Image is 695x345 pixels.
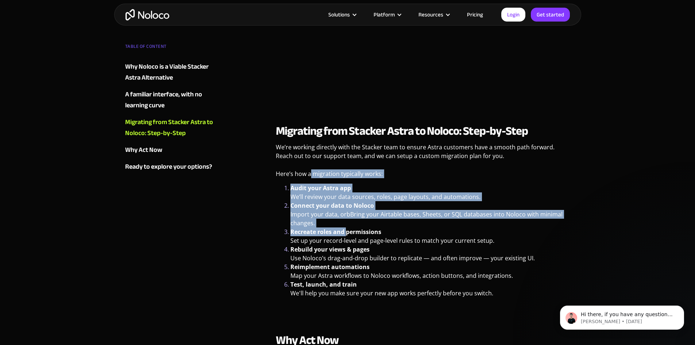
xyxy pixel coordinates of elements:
[319,10,364,19] div: Solutions
[290,263,370,271] strong: Reimplement automations
[290,201,570,227] li: Import your data, orbBring your Airtable bases, Sheets, or SQL databases into Noloco with minimal...
[531,8,570,22] a: Get started
[290,202,374,210] strong: Connect your data to Noloco
[125,89,213,111] a: A familiar interface, with no learning curve
[276,92,570,106] p: ‍
[125,161,212,172] div: Ready to explore your options?
[125,61,213,83] a: Why Noloco is a Viable Stacker Astra Alternative
[364,10,409,19] div: Platform
[125,41,213,55] div: TABLE OF CONTENT
[501,8,525,22] a: Login
[125,161,213,172] a: Ready to explore your options?
[290,184,570,201] li: We’ll review your data sources, roles, page layouts, and automations.
[125,145,213,156] a: Why Act Now
[549,290,695,341] iframe: Intercom notifications message
[126,9,169,20] a: home
[290,280,570,298] li: We'll help you make sure your new app works perfectly before you switch.
[290,262,570,280] li: Map your Astra workflows to Noloco workflows, action buttons, and integrations.
[276,169,570,184] p: Here’s how a migration typically works:
[290,245,570,262] li: Use Noloco’s drag-and-drop builder to replicate — and often improve — your existing UI.
[290,228,381,236] strong: Recreate roles and permissions
[374,10,395,19] div: Platform
[290,184,351,192] strong: Audit your Astra app
[290,245,370,253] strong: Rebuild your views & pages
[409,10,458,19] div: Resources
[276,301,570,315] p: ‍
[418,10,443,19] div: Resources
[125,145,162,156] div: Why Act Now
[276,143,570,166] p: We’re working directly with the Stacker team to ensure Astra customers have a smooth path forward...
[290,227,570,245] li: Set up your record-level and page-level rules to match your current setup.
[328,10,350,19] div: Solutions
[458,10,492,19] a: Pricing
[290,280,357,288] strong: Test, launch, and train
[125,117,213,139] a: Migrating from Stacker Astra to Noloco: Step-by-Step
[276,120,528,142] strong: Migrating from Stacker Astra to Noloco: Step-by-Step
